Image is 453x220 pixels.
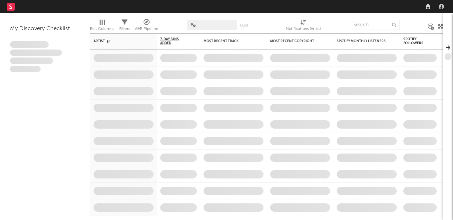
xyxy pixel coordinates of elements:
[135,17,158,36] div: A&R Pipeline
[10,41,49,48] span: Lorem ipsum dolor
[160,37,187,45] span: 7-Day Fans Added
[204,39,253,43] div: Most Recent Track
[403,37,427,45] div: Spotify Followers
[94,39,144,43] div: Artist
[90,17,114,36] div: Edit Columns
[119,17,130,36] div: Filters
[10,50,62,56] span: Integer aliquet in purus et
[270,39,320,43] div: Most Recent Copyright
[10,66,41,72] span: Aliquam viverra
[119,25,130,33] div: Filters
[286,25,321,33] div: Notifications (Artist)
[239,24,248,28] button: Save
[90,25,114,33] div: Edit Columns
[10,25,80,33] div: My Discovery Checklist
[337,39,387,43] div: Spotify Monthly Listeners
[135,25,158,33] div: A&R Pipeline
[350,20,400,30] input: Search...
[10,57,53,64] span: Praesent ac interdum
[286,17,321,36] div: Notifications (Artist)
